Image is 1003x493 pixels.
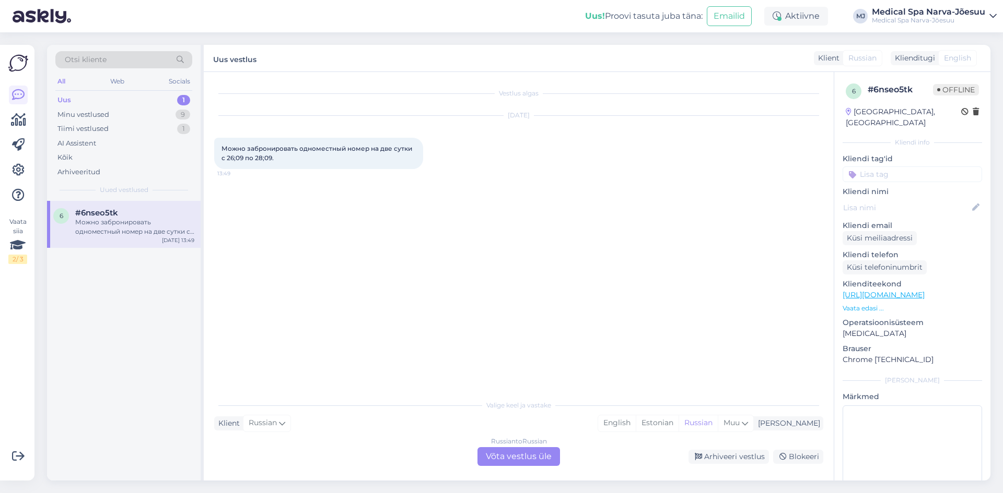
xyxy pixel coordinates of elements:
div: # 6nseo5tk [868,83,933,96]
div: MJ [853,9,868,23]
button: Emailid [707,6,752,26]
div: Blokeeri [773,450,823,464]
span: 6 [852,87,856,95]
div: Можно забронировать одноместный номер на две сутки с 26;09 по 28;09. [75,218,194,236]
div: Kõik [57,152,73,163]
div: Klient [214,418,240,429]
div: Klient [814,53,839,64]
div: [PERSON_NAME] [843,376,982,385]
div: [DATE] [214,111,823,120]
div: Estonian [636,415,679,431]
label: Uus vestlus [213,51,256,65]
span: Uued vestlused [100,185,148,195]
div: [DATE] 13:49 [162,236,194,244]
a: [URL][DOMAIN_NAME] [843,290,925,299]
span: Otsi kliente [65,54,107,65]
div: 1 [177,95,190,105]
div: All [55,75,67,88]
p: Klienditeekond [843,279,982,290]
div: Kliendi info [843,138,982,147]
div: Russian to Russian [491,437,547,446]
p: Kliendi email [843,220,982,231]
div: Medical Spa Narva-Jõesuu [872,8,985,16]
p: [MEDICAL_DATA] [843,328,982,339]
div: AI Assistent [57,138,96,149]
p: Kliendi telefon [843,249,982,260]
div: Valige keel ja vastake [214,401,823,410]
span: Offline [933,84,979,95]
div: [PERSON_NAME] [754,418,820,429]
div: English [598,415,636,431]
p: Märkmed [843,391,982,402]
p: Kliendi nimi [843,186,982,197]
span: Russian [848,53,877,64]
span: English [944,53,971,64]
div: Arhiveeri vestlus [689,450,769,464]
input: Lisa tag [843,166,982,182]
span: 13:49 [217,170,256,177]
p: Operatsioonisüsteem [843,317,982,328]
div: Küsi telefoninumbrit [843,260,927,274]
span: Можно забронировать одноместный номер на две сутки с 26;09 по 28;09. [221,145,414,162]
span: 6 [60,212,63,220]
div: 1 [177,124,190,134]
img: Askly Logo [8,53,28,73]
div: Medical Spa Narva-Jõesuu [872,16,985,25]
div: Proovi tasuta juba täna: [585,10,703,22]
div: Russian [679,415,718,431]
a: Medical Spa Narva-JõesuuMedical Spa Narva-Jõesuu [872,8,997,25]
p: Vaata edasi ... [843,304,982,313]
div: Minu vestlused [57,110,109,120]
span: #6nseo5tk [75,208,118,218]
div: Socials [167,75,192,88]
div: Web [108,75,126,88]
input: Lisa nimi [843,202,970,213]
div: Küsi meiliaadressi [843,231,917,245]
div: Klienditugi [891,53,935,64]
p: Chrome [TECHNICAL_ID] [843,354,982,365]
div: Tiimi vestlused [57,124,109,134]
div: [GEOGRAPHIC_DATA], [GEOGRAPHIC_DATA] [846,106,961,128]
div: Võta vestlus üle [477,447,560,466]
span: Russian [249,417,277,429]
div: 9 [176,110,190,120]
div: Vaata siia [8,217,27,264]
span: Muu [724,418,740,427]
p: Brauser [843,343,982,354]
div: Arhiveeritud [57,167,100,177]
b: Uus! [585,11,605,21]
div: Vestlus algas [214,89,823,98]
p: Kliendi tag'id [843,153,982,164]
div: Aktiivne [764,7,828,26]
div: 2 / 3 [8,255,27,264]
div: Uus [57,95,71,105]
